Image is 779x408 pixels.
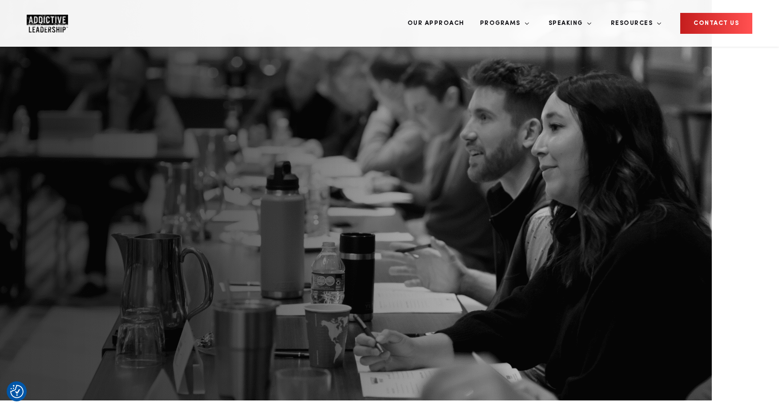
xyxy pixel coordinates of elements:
img: Revisit consent button [10,385,24,398]
a: Speaking [542,7,592,40]
a: Resources [604,7,662,40]
a: Home [27,15,80,32]
img: Company Logo [27,15,68,32]
a: Our Approach [401,7,471,40]
a: CONTACT US [680,13,752,34]
a: Programs [473,7,529,40]
button: Consent Preferences [10,385,24,398]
